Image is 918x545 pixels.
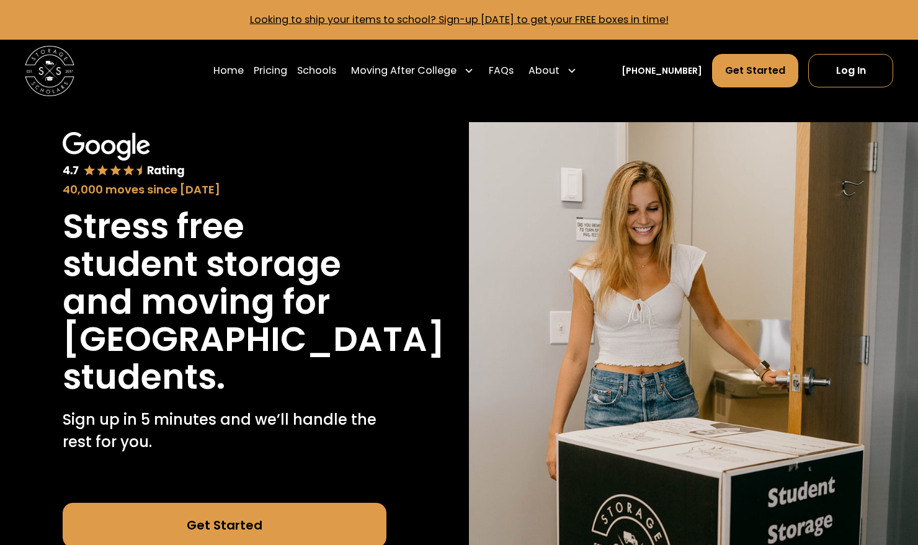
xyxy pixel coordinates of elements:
[489,53,514,88] a: FAQs
[25,46,74,95] a: home
[351,63,457,78] div: Moving After College
[63,208,386,321] h1: Stress free student storage and moving for
[524,53,582,88] div: About
[808,54,893,87] a: Log In
[213,53,244,88] a: Home
[297,53,336,88] a: Schools
[63,132,185,179] img: Google 4.7 star rating
[622,64,702,78] a: [PHONE_NUMBER]
[63,181,386,198] div: 40,000 moves since [DATE]
[63,321,445,358] h1: [GEOGRAPHIC_DATA]
[528,63,559,78] div: About
[346,53,479,88] div: Moving After College
[63,358,225,396] h1: students.
[63,409,386,453] p: Sign up in 5 minutes and we’ll handle the rest for you.
[25,46,74,95] img: Storage Scholars main logo
[250,12,669,27] a: Looking to ship your items to school? Sign-up [DATE] to get your FREE boxes in time!
[712,54,798,87] a: Get Started
[254,53,287,88] a: Pricing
